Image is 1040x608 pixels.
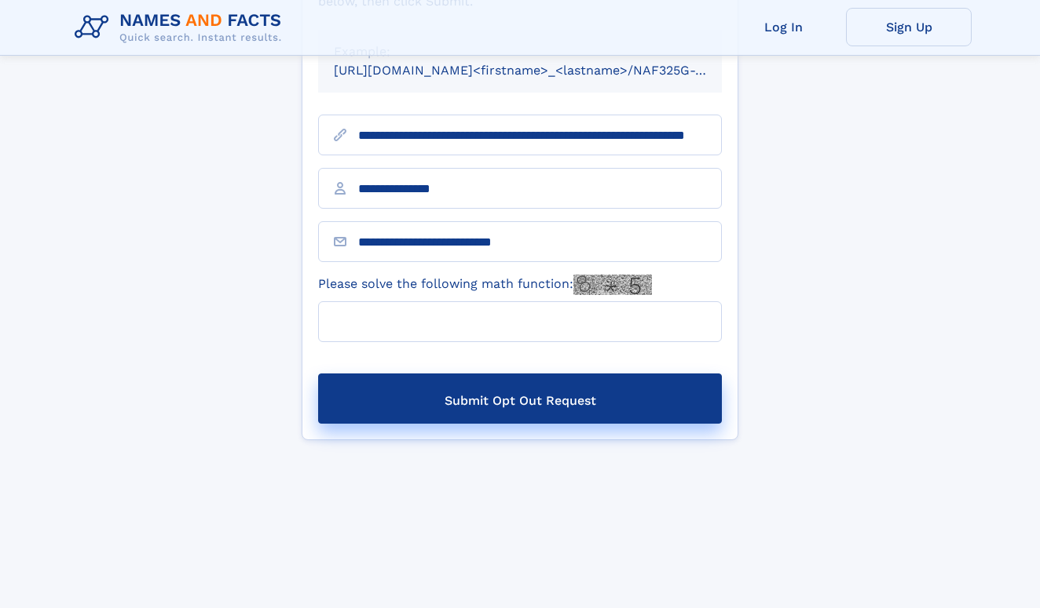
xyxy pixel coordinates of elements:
img: Logo Names and Facts [68,6,295,49]
button: Submit Opt Out Request [318,373,722,424]
a: Log In [720,8,846,46]
label: Please solve the following math function: [318,275,652,295]
a: Sign Up [846,8,972,46]
small: [URL][DOMAIN_NAME]<firstname>_<lastname>/NAF325G-xxxxxxxx [334,63,752,78]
